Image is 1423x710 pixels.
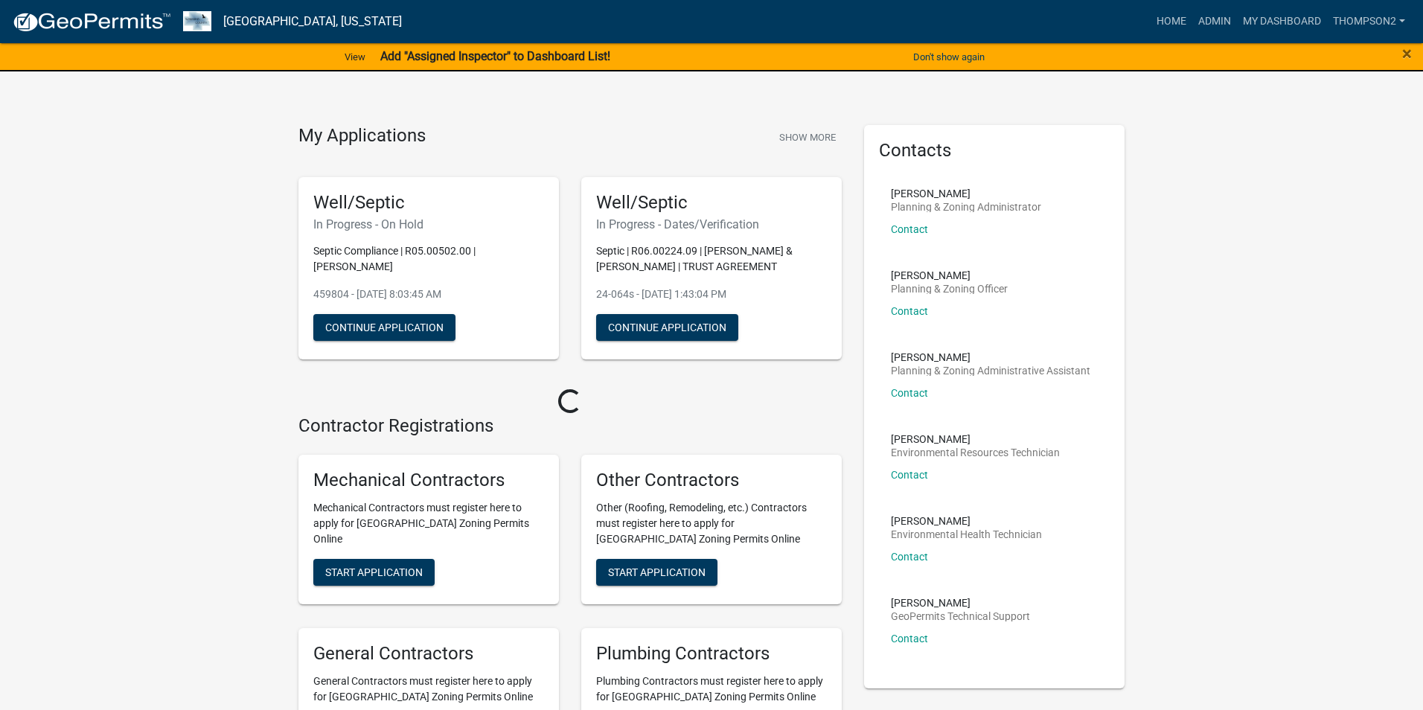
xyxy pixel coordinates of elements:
[596,217,827,231] h6: In Progress - Dates/Verification
[1402,43,1412,64] span: ×
[891,633,928,645] a: Contact
[891,551,928,563] a: Contact
[1192,7,1237,36] a: Admin
[183,11,211,31] img: Wabasha County, Minnesota
[313,674,544,705] p: General Contractors must register here to apply for [GEOGRAPHIC_DATA] Zoning Permits Online
[891,434,1060,444] p: [PERSON_NAME]
[596,674,827,705] p: Plumbing Contractors must register here to apply for [GEOGRAPHIC_DATA] Zoning Permits Online
[596,314,738,341] button: Continue Application
[596,559,717,586] button: Start Application
[891,447,1060,458] p: Environmental Resources Technician
[891,223,928,235] a: Contact
[596,643,827,665] h5: Plumbing Contractors
[596,243,827,275] p: Septic | R06.00224.09 | [PERSON_NAME] & [PERSON_NAME] | TRUST AGREEMENT
[313,643,544,665] h5: General Contractors
[773,125,842,150] button: Show More
[891,611,1030,621] p: GeoPermits Technical Support
[1402,45,1412,63] button: Close
[891,469,928,481] a: Contact
[1237,7,1327,36] a: My Dashboard
[891,188,1041,199] p: [PERSON_NAME]
[891,516,1042,526] p: [PERSON_NAME]
[891,387,928,399] a: Contact
[891,270,1008,281] p: [PERSON_NAME]
[879,140,1110,161] h5: Contacts
[891,284,1008,294] p: Planning & Zoning Officer
[891,529,1042,540] p: Environmental Health Technician
[891,365,1090,376] p: Planning & Zoning Administrative Assistant
[313,192,544,214] h5: Well/Septic
[298,125,426,147] h4: My Applications
[891,305,928,317] a: Contact
[313,287,544,302] p: 459804 - [DATE] 8:03:45 AM
[313,559,435,586] button: Start Application
[298,415,842,437] h4: Contractor Registrations
[1327,7,1411,36] a: Thompson2
[608,566,706,578] span: Start Application
[596,500,827,547] p: Other (Roofing, Remodeling, etc.) Contractors must register here to apply for [GEOGRAPHIC_DATA] Z...
[339,45,371,69] a: View
[325,566,423,578] span: Start Application
[223,9,402,34] a: [GEOGRAPHIC_DATA], [US_STATE]
[313,470,544,491] h5: Mechanical Contractors
[907,45,991,69] button: Don't show again
[596,470,827,491] h5: Other Contractors
[313,243,544,275] p: Septic Compliance | R05.00502.00 | [PERSON_NAME]
[1151,7,1192,36] a: Home
[891,598,1030,608] p: [PERSON_NAME]
[313,217,544,231] h6: In Progress - On Hold
[891,202,1041,212] p: Planning & Zoning Administrator
[596,287,827,302] p: 24-064s - [DATE] 1:43:04 PM
[380,49,610,63] strong: Add "Assigned Inspector" to Dashboard List!
[596,192,827,214] h5: Well/Septic
[313,314,455,341] button: Continue Application
[891,352,1090,362] p: [PERSON_NAME]
[313,500,544,547] p: Mechanical Contractors must register here to apply for [GEOGRAPHIC_DATA] Zoning Permits Online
